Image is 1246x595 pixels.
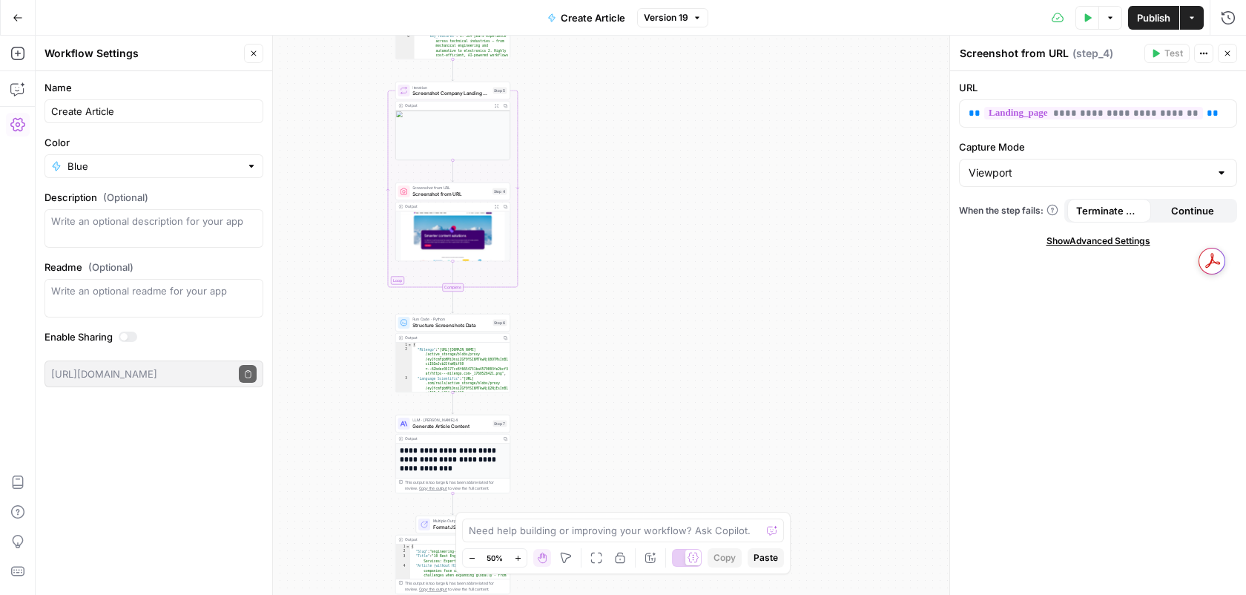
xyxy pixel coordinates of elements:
[412,422,489,430] span: Generate Article Content
[412,90,489,97] span: Screenshot Company Landing Pages
[1144,44,1190,63] button: Test
[67,159,240,174] input: Blue
[412,85,489,91] span: Iteration
[396,549,411,554] div: 2
[406,545,410,550] span: Toggle code folding, rows 1 through 5
[452,392,454,414] g: Edge from step_6 to step_7
[406,335,499,341] div: Output
[406,536,499,542] div: Output
[1072,46,1113,61] span: ( step_4 )
[637,8,708,27] button: Version 19
[406,580,507,592] div: This output is too large & has been abbreviated for review. to view the full content.
[396,554,411,564] div: 3
[408,343,412,348] span: Toggle code folding, rows 1 through 12
[492,420,507,427] div: Step 7
[959,80,1237,95] label: URL
[959,139,1237,154] label: Capture Mode
[44,80,263,95] label: Name
[452,59,454,81] g: Edge from step_3 to step_5
[419,486,447,490] span: Copy the output
[412,321,489,329] span: Structure Screenshots Data
[44,190,263,205] label: Description
[412,185,489,191] span: Screenshot from URL
[412,417,489,423] span: LLM · [PERSON_NAME] 4
[395,82,510,160] div: LoopIterationScreenshot Company Landing PagesStep 5Output
[492,188,507,194] div: Step 4
[433,518,469,524] span: Multiple Outputs
[406,435,499,441] div: Output
[44,46,240,61] div: Workflow Settings
[412,316,489,322] span: Run Code · Python
[442,283,463,292] div: Complete
[1164,47,1183,60] span: Test
[960,46,1069,61] textarea: Screenshot from URL
[406,479,507,491] div: This output is too large & has been abbreviated for review. to view the full content.
[396,376,412,415] div: 3
[538,6,634,30] button: Create Article
[396,111,510,160] img: activ
[395,314,510,392] div: Run Code · PythonStructure Screenshots DataStep 6Output{ "Milengo":"[URL][DOMAIN_NAME] /active_st...
[419,587,447,591] span: Copy the output
[406,103,490,109] div: Output
[754,551,778,565] span: Paste
[969,165,1210,180] input: Viewport
[88,260,133,275] span: (Optional)
[51,104,257,119] input: Untitled
[406,203,490,209] div: Output
[1076,203,1142,218] span: Terminate Workflow
[561,10,625,25] span: Create Article
[44,135,263,150] label: Color
[492,319,507,326] div: Step 6
[708,548,742,568] button: Copy
[1171,203,1214,218] span: Continue
[492,88,507,94] div: Step 5
[1151,199,1235,223] button: Continue
[396,347,412,376] div: 2
[959,204,1058,217] a: When the step fails:
[748,548,784,568] button: Paste
[103,190,148,205] span: (Optional)
[452,292,454,313] g: Edge from step_5-iteration-end to step_6
[452,160,454,182] g: Edge from step_5 to step_4
[1128,6,1179,30] button: Publish
[396,545,411,550] div: 1
[395,516,510,594] div: Multiple OutputsFormat JSONStep 9Output{ "Slug":"engineering-translation-services", "Title":"10 B...
[644,11,688,24] span: Version 19
[44,329,263,344] label: Enable Sharing
[396,211,510,270] img: https---www.rws.com-_1760541111.png
[395,283,510,292] div: Complete
[396,343,412,348] div: 1
[452,493,454,515] g: Edge from step_7 to step_9
[1046,234,1150,248] span: Show Advanced Settings
[1137,10,1170,25] span: Publish
[713,551,736,565] span: Copy
[487,552,503,564] span: 50%
[44,260,263,275] label: Readme
[412,190,489,197] span: Screenshot from URL
[395,183,510,261] div: Screenshot from URLScreenshot from URLStep 4Output
[433,523,469,530] span: Format JSON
